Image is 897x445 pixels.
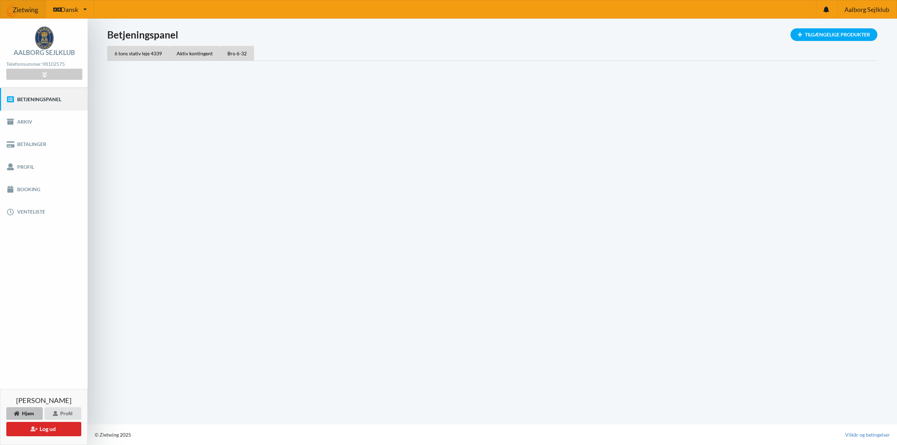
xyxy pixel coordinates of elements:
img: logo [35,27,54,49]
span: Dansk [61,6,78,13]
span: Aalborg Sejlklub [844,6,889,13]
div: Aktiv kontingent [169,46,220,61]
div: Tilgængelige Produkter [790,28,877,41]
a: Vilkår og betingelser [845,431,890,438]
div: Profil [44,407,81,420]
button: Log ud [6,422,81,436]
div: 6 tons stativ leje 4339 [107,46,169,61]
span: [PERSON_NAME] [16,397,71,404]
div: Telefonnummer: [6,60,82,69]
div: Hjem [6,407,43,420]
h1: Betjeningspanel [107,28,877,41]
div: Aalborg Sejlklub [14,49,75,56]
div: Bro 6-32 [220,46,254,61]
strong: 98102575 [42,61,65,67]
